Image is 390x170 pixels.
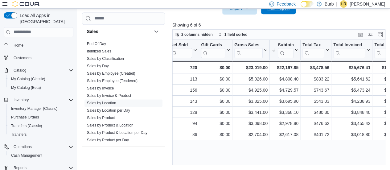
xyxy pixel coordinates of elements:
div: $22,197.85 [272,64,298,71]
div: Subtotal [278,42,294,48]
div: $5,026.00 [234,75,268,83]
div: $3,368.10 [272,109,298,116]
span: Purchase Orders [11,115,39,120]
span: Inventory [14,97,29,102]
button: Gross Sales [234,42,268,58]
img: Cova [12,1,40,7]
div: $23,019.00 [234,64,268,71]
span: Purchase Orders [9,114,73,121]
span: Sales by Location [87,100,116,105]
div: $4,729.57 [272,86,298,94]
span: Sales by Invoice & Product [87,93,131,98]
span: Cash Management [9,152,73,159]
span: 2 columns hidden [181,32,213,37]
div: 86 [170,131,197,138]
div: Total Tax [302,42,324,58]
a: End Of Day [87,41,106,46]
span: Home [14,43,23,48]
span: Transfers [9,131,73,138]
button: Cash Management [6,151,76,160]
span: Feedback [277,1,295,7]
span: My Catalog (Beta) [9,84,73,91]
div: 94 [170,120,197,127]
button: Inventory [1,96,76,104]
button: Total Tax [302,42,329,58]
span: Sales by Invoice [87,85,114,90]
button: Customers [1,53,76,62]
div: $543.03 [302,97,329,105]
span: Transfers (Classic) [11,123,42,128]
p: Burb [325,0,334,8]
button: Taxes [153,151,160,159]
div: $0.00 [201,97,230,105]
button: Subtotal [272,42,298,58]
span: Home [11,41,73,49]
div: Total Tax [302,42,324,48]
div: Subtotal [278,42,294,58]
a: Purchase Orders [9,114,42,121]
div: $5,473.24 [333,86,370,94]
div: 720 [170,64,197,71]
a: Sales by Day [87,64,109,68]
span: HR [341,0,346,8]
div: $401.72 [302,131,329,138]
div: Harsha Ramasamy [340,0,347,8]
div: Total Invoiced [333,42,365,58]
a: Transfers [9,131,29,138]
button: Inventory [11,96,31,104]
div: Net Sold [170,42,192,48]
span: Load All Apps in [GEOGRAPHIC_DATA] [17,12,73,25]
a: Sales by Classification [87,56,124,60]
a: Sales by Invoice [87,86,114,90]
span: Inventory [11,96,73,104]
span: Sales by Product per Day [87,137,129,142]
button: Operations [1,143,76,151]
div: 156 [170,86,197,94]
button: Display options [367,31,374,38]
a: Sales by Product & Location [87,123,133,127]
div: $3,018.80 [333,131,370,138]
button: Gift Cards [201,42,230,58]
span: Itemized Sales [87,48,111,53]
span: Sales by Employee (Tendered) [87,78,138,83]
span: Transfers [11,132,27,137]
span: 1 field sorted [224,32,248,37]
button: 1 field sorted [216,31,250,38]
div: $833.22 [302,75,329,83]
div: $0.00 [201,131,230,138]
div: $0.00 [201,109,230,116]
p: Showing 6 of 6 [172,22,388,28]
div: $2,978.80 [272,120,298,127]
div: $2,617.08 [272,131,298,138]
button: Purchase Orders [6,113,76,122]
a: My Catalog (Beta) [9,84,43,91]
div: $476.62 [302,120,329,127]
button: Keyboard shortcuts [357,31,364,38]
a: Transfers (Classic) [9,122,44,130]
button: Sales [87,28,151,34]
div: $4,238.93 [333,97,370,105]
div: Gross Sales [234,42,263,58]
div: $5,641.62 [333,75,370,83]
span: Catalog [11,67,73,74]
button: Inventory Manager (Classic) [6,104,76,113]
button: Catalog [11,67,29,74]
div: $0.00 [201,64,230,71]
div: $3,695.90 [272,97,298,105]
div: Sales [82,40,165,146]
button: Transfers (Classic) [6,122,76,130]
button: Sales [153,27,160,35]
div: $4,925.00 [234,86,268,94]
button: 2 columns hidden [173,31,215,38]
div: Gift Cards [201,42,225,48]
span: Sales by Classification [87,56,124,61]
a: Sales by Product & Location per Day [87,130,147,135]
a: Sales by Invoice & Product [87,93,131,97]
div: $3,455.42 [333,120,370,127]
span: My Catalog (Classic) [11,77,45,81]
div: Net Sold [170,42,192,58]
a: Sales by Location per Day [87,108,130,112]
a: Inventory Manager (Classic) [9,105,60,112]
